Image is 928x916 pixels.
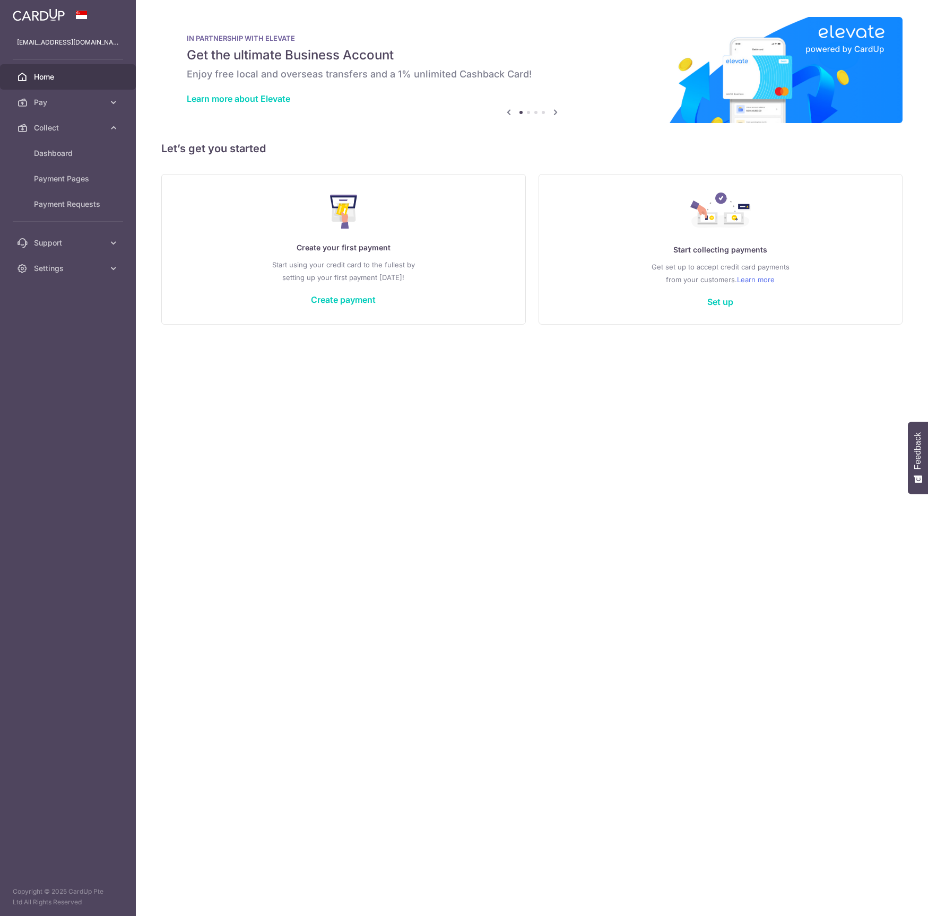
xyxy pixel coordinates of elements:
p: Get set up to accept credit card payments from your customers. [560,260,881,286]
p: Start collecting payments [560,243,881,256]
span: Payment Pages [34,173,104,184]
h5: Get the ultimate Business Account [187,47,877,64]
span: Payment Requests [34,199,104,210]
span: Settings [34,263,104,274]
a: Set up [707,296,733,307]
img: Collect Payment [690,193,751,231]
img: Make Payment [330,195,357,229]
span: Feedback [913,432,923,469]
a: Learn more about Elevate [187,93,290,104]
span: Home [34,72,104,82]
h6: Enjoy free local and overseas transfers and a 1% unlimited Cashback Card! [187,68,877,81]
span: Collect [34,123,104,133]
a: Create payment [311,294,376,305]
a: Learn more [737,273,775,286]
span: Pay [34,97,104,108]
span: Support [34,238,104,248]
span: Dashboard [34,148,104,159]
p: [EMAIL_ADDRESS][DOMAIN_NAME] [17,37,119,48]
p: Create your first payment [183,241,504,254]
h5: Let’s get you started [161,140,903,157]
p: IN PARTNERSHIP WITH ELEVATE [187,34,877,42]
img: CardUp [13,8,65,21]
button: Feedback - Show survey [908,422,928,494]
p: Start using your credit card to the fullest by setting up your first payment [DATE]! [183,258,504,284]
img: Renovation banner [161,17,903,123]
